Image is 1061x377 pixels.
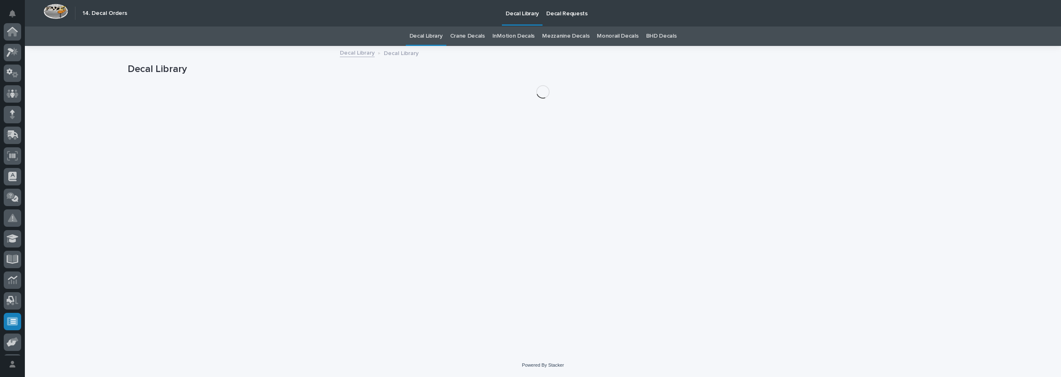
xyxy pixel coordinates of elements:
img: Workspace Logo [44,4,68,19]
div: Notifications [10,10,21,23]
button: Notifications [4,5,21,22]
a: Crane Decals [450,26,485,46]
h1: Decal Library [128,63,959,75]
a: Decal Library [340,48,375,57]
a: Decal Library [409,26,443,46]
a: Powered By Stacker [522,363,564,367]
a: InMotion Decals [492,26,535,46]
p: Decal Library [384,48,419,57]
a: BHD Decals [646,26,677,46]
a: Mezzanine Decals [542,26,589,46]
a: Monorail Decals [597,26,638,46]
h2: 14. Decal Orders [82,10,127,17]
